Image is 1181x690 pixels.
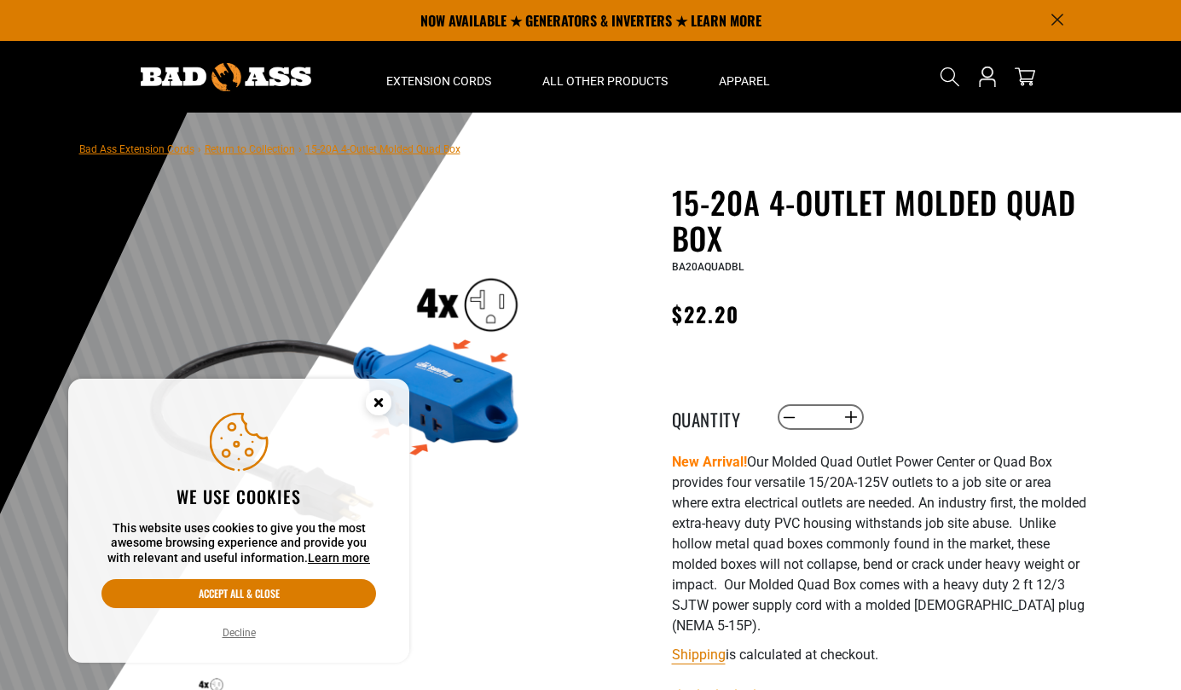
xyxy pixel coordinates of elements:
[672,406,757,428] label: Quantity
[79,143,194,155] a: Bad Ass Extension Cords
[672,261,744,273] span: BA20AQUADBL
[79,138,460,159] nav: breadcrumbs
[198,143,201,155] span: ›
[719,73,770,89] span: Apparel
[101,521,376,566] p: This website uses cookies to give you the most awesome browsing experience and provide you with r...
[101,485,376,507] h2: We use cookies
[205,143,295,155] a: Return to Collection
[672,452,1090,636] p: Our Molded Quad Outlet Power Center or Quad Box provides four versatile 15/20A-125V outlets to a ...
[386,73,491,89] span: Extension Cords
[305,143,460,155] span: 15-20A 4-Outlet Molded Quad Box
[672,184,1090,256] h1: 15-20A 4-Outlet Molded Quad Box
[693,41,796,113] summary: Apparel
[542,73,668,89] span: All Other Products
[517,41,693,113] summary: All Other Products
[141,63,311,91] img: Bad Ass Extension Cords
[936,63,964,90] summary: Search
[308,551,370,565] a: Learn more
[672,299,739,329] span: $22.20
[101,579,376,608] button: Accept all & close
[672,647,726,663] a: Shipping
[298,143,302,155] span: ›
[672,643,1090,666] div: is calculated at checkout.
[68,379,409,664] aside: Cookie Consent
[217,624,261,641] button: Decline
[361,41,517,113] summary: Extension Cords
[672,454,747,470] strong: New Arrival!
